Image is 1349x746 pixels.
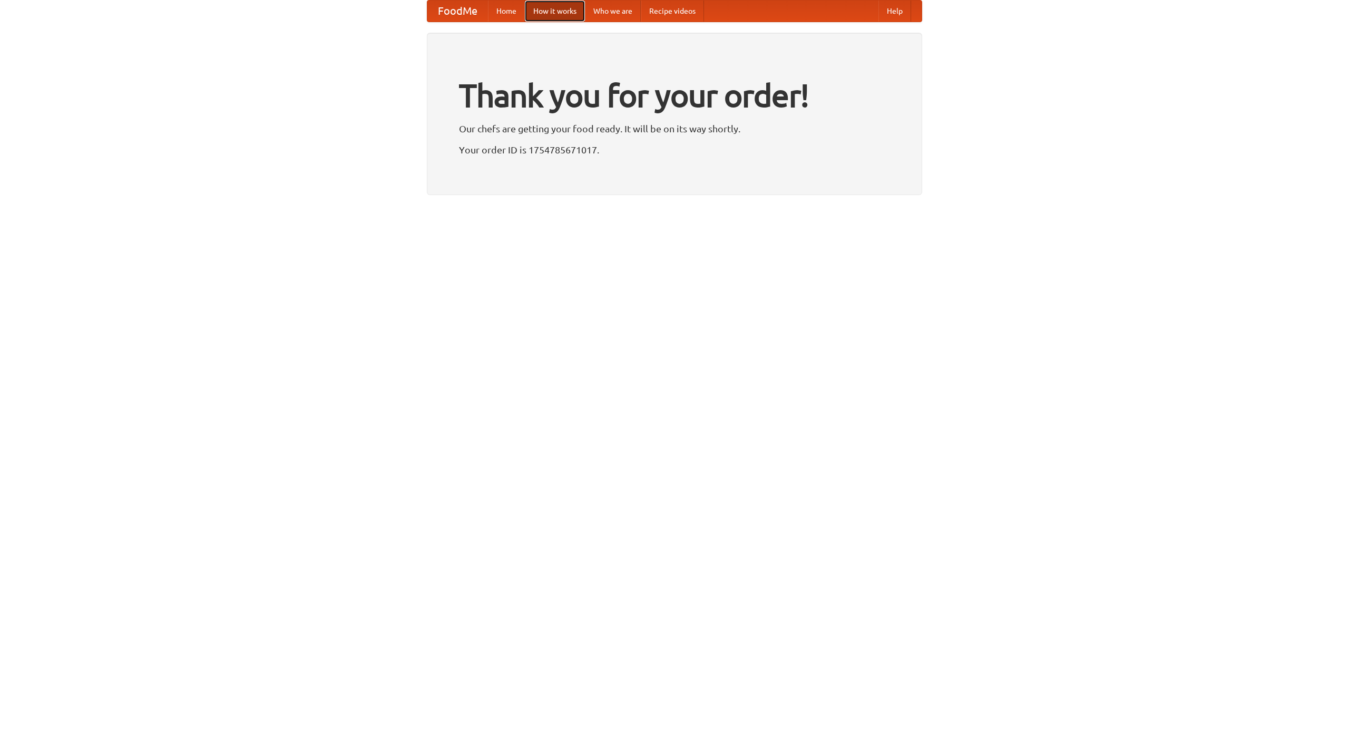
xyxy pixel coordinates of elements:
[459,142,890,158] p: Your order ID is 1754785671017.
[459,121,890,137] p: Our chefs are getting your food ready. It will be on its way shortly.
[878,1,911,22] a: Help
[525,1,585,22] a: How it works
[641,1,704,22] a: Recipe videos
[459,70,890,121] h1: Thank you for your order!
[488,1,525,22] a: Home
[585,1,641,22] a: Who we are
[427,1,488,22] a: FoodMe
